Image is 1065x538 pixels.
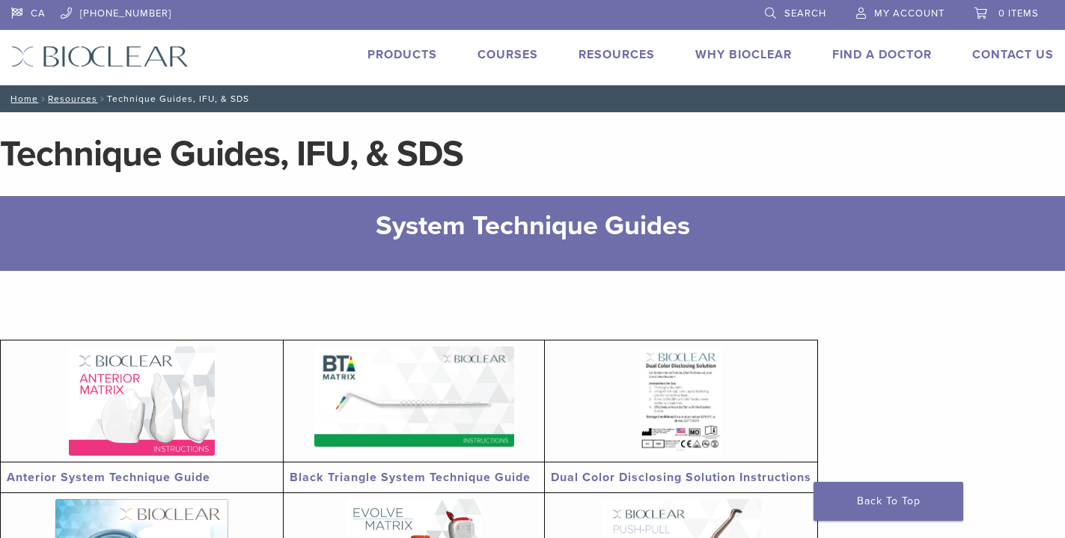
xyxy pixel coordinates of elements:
a: Why Bioclear [695,47,792,62]
a: Find A Doctor [832,47,932,62]
a: Resources [48,94,97,104]
span: My Account [874,7,945,19]
a: Resources [579,47,655,62]
a: Courses [477,47,538,62]
a: Black Triangle System Technique Guide [290,470,531,485]
span: / [38,95,48,103]
span: 0 items [998,7,1039,19]
a: Back To Top [814,482,963,521]
h2: System Technique Guides [189,208,876,244]
img: Bioclear [11,46,189,67]
a: Dual Color Disclosing Solution Instructions [551,470,811,485]
a: Anterior System Technique Guide [7,470,210,485]
a: Home [6,94,38,104]
a: Products [367,47,437,62]
span: Search [784,7,826,19]
a: Contact Us [972,47,1054,62]
span: / [97,95,107,103]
